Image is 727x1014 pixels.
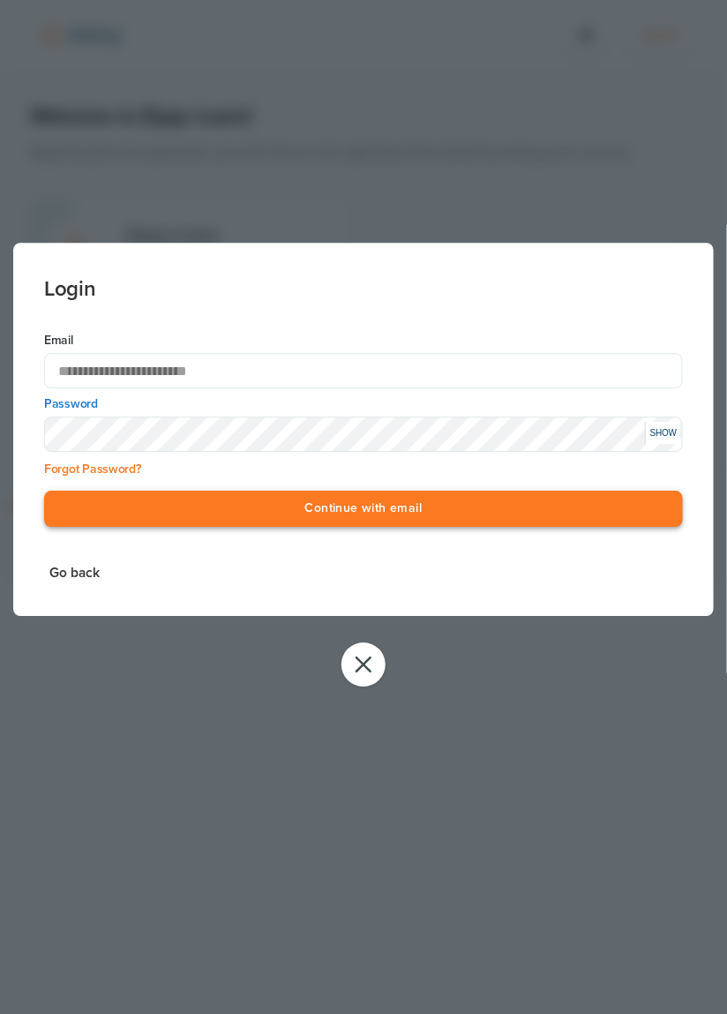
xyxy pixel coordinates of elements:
[44,396,683,414] label: Password
[44,333,683,350] label: Email
[44,492,683,528] button: Continue with email
[44,243,683,301] h3: Login
[44,562,105,586] button: Go back
[645,423,680,445] div: SHOW
[341,642,386,687] button: Close
[44,417,683,453] input: Input Password
[44,354,683,389] input: Email Address
[44,462,141,477] a: Forgot Password?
